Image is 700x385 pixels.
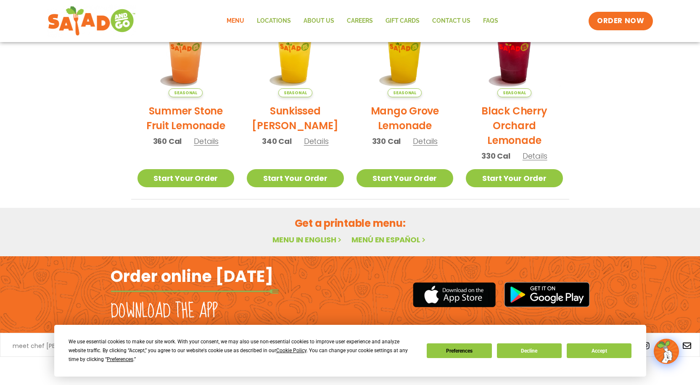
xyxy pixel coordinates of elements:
[251,11,297,31] a: Locations
[194,136,219,146] span: Details
[69,337,417,364] div: We use essential cookies to make our site work. With your consent, we may also use non-essential ...
[247,104,344,133] h2: Sunkissed [PERSON_NAME]
[278,88,312,97] span: Seasonal
[13,343,92,349] a: meet chef [PERSON_NAME]
[107,356,133,362] span: Preferences
[567,343,631,358] button: Accept
[413,136,438,146] span: Details
[388,88,422,97] span: Seasonal
[357,0,454,98] img: Product photo for Mango Grove Lemonade
[589,12,652,30] a: ORDER NOW
[54,325,646,377] div: Cookie Consent Prompt
[262,135,292,147] span: 340 Cal
[297,11,341,31] a: About Us
[413,281,496,308] img: appstore
[497,88,531,97] span: Seasonal
[426,11,477,31] a: Contact Us
[481,150,510,162] span: 330 Cal
[220,11,251,31] a: Menu
[341,11,379,31] a: Careers
[477,11,505,31] a: FAQs
[137,169,235,187] a: Start Your Order
[466,0,563,98] img: Product photo for Black Cherry Orchard Lemonade
[48,4,136,38] img: new-SAG-logo-768×292
[466,169,563,187] a: Start Your Order
[137,0,235,98] img: Product photo for Summer Stone Fruit Lemonade
[597,16,644,26] span: ORDER NOW
[655,340,678,363] img: wpChatIcon
[220,11,505,31] nav: Menu
[351,234,427,245] a: Menú en español
[372,135,401,147] span: 330 Cal
[357,104,454,133] h2: Mango Grove Lemonade
[504,282,590,307] img: google_play
[111,266,273,287] h2: Order online [DATE]
[427,343,491,358] button: Preferences
[272,234,343,245] a: Menu in English
[466,104,563,148] h2: Black Cherry Orchard Lemonade
[153,135,182,147] span: 360 Cal
[169,88,203,97] span: Seasonal
[111,300,218,323] h2: Download the app
[304,136,329,146] span: Details
[276,348,306,353] span: Cookie Policy
[497,343,562,358] button: Decline
[131,216,569,231] h2: Get a printable menu:
[137,104,235,133] h2: Summer Stone Fruit Lemonade
[523,151,547,161] span: Details
[379,11,426,31] a: GIFT CARDS
[111,289,279,294] img: fork
[247,169,344,187] a: Start Your Order
[247,0,344,98] img: Product photo for Sunkissed Yuzu Lemonade
[357,169,454,187] a: Start Your Order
